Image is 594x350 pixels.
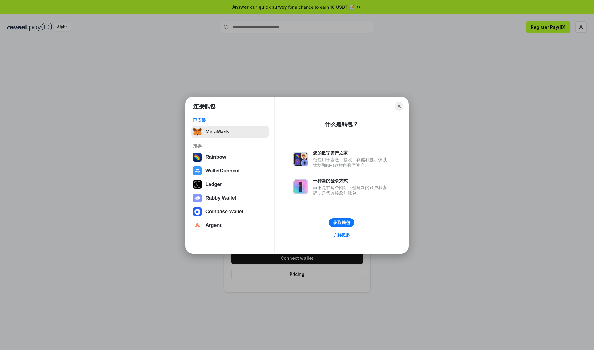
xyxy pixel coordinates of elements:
[333,220,350,225] div: 获取钱包
[193,153,202,162] img: svg+xml,%3Csvg%20width%3D%22120%22%20height%3D%22120%22%20viewBox%3D%220%200%20120%20120%22%20fil...
[313,150,390,156] div: 您的数字资产之家
[191,151,269,163] button: Rainbow
[191,206,269,218] button: Coinbase Wallet
[205,195,236,201] div: Rabby Wallet
[191,126,269,138] button: MetaMask
[329,231,354,239] a: 了解更多
[329,218,354,227] button: 获取钱包
[325,121,358,128] div: 什么是钱包？
[205,223,222,228] div: Argent
[191,192,269,204] button: Rabby Wallet
[205,182,222,187] div: Ledger
[205,154,226,160] div: Rainbow
[193,194,202,202] img: svg+xml,%3Csvg%20xmlns%3D%22http%3A%2F%2Fwww.w3.org%2F2000%2Fsvg%22%20fill%3D%22none%22%20viewBox...
[205,209,243,215] div: Coinbase Wallet
[191,178,269,191] button: Ledger
[193,166,202,175] img: svg+xml,%3Csvg%20width%3D%2228%22%20height%3D%2228%22%20viewBox%3D%220%200%2028%2028%22%20fill%3D...
[193,221,202,230] img: svg+xml,%3Csvg%20width%3D%2228%22%20height%3D%2228%22%20viewBox%3D%220%200%2028%2028%22%20fill%3D...
[205,129,229,135] div: MetaMask
[193,103,215,110] h1: 连接钱包
[313,157,390,168] div: 钱包用于发送、接收、存储和显示像以太坊和NFT这样的数字资产。
[193,127,202,136] img: svg+xml,%3Csvg%20fill%3D%22none%22%20height%3D%2233%22%20viewBox%3D%220%200%2035%2033%22%20width%...
[193,117,267,123] div: 已安装
[293,152,308,166] img: svg+xml,%3Csvg%20xmlns%3D%22http%3A%2F%2Fwww.w3.org%2F2000%2Fsvg%22%20fill%3D%22none%22%20viewBox...
[193,207,202,216] img: svg+xml,%3Csvg%20width%3D%2228%22%20height%3D%2228%22%20viewBox%3D%220%200%2028%2028%22%20fill%3D...
[193,180,202,189] img: svg+xml,%3Csvg%20xmlns%3D%22http%3A%2F%2Fwww.w3.org%2F2000%2Fsvg%22%20width%3D%2228%22%20height%3...
[333,232,350,237] div: 了解更多
[205,168,240,174] div: WalletConnect
[395,102,403,111] button: Close
[313,185,390,196] div: 而不是在每个网站上创建新的账户和密码，只需连接您的钱包。
[191,219,269,232] button: Argent
[293,179,308,194] img: svg+xml,%3Csvg%20xmlns%3D%22http%3A%2F%2Fwww.w3.org%2F2000%2Fsvg%22%20fill%3D%22none%22%20viewBox...
[193,143,267,148] div: 推荐
[191,165,269,177] button: WalletConnect
[313,178,390,184] div: 一种新的登录方式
